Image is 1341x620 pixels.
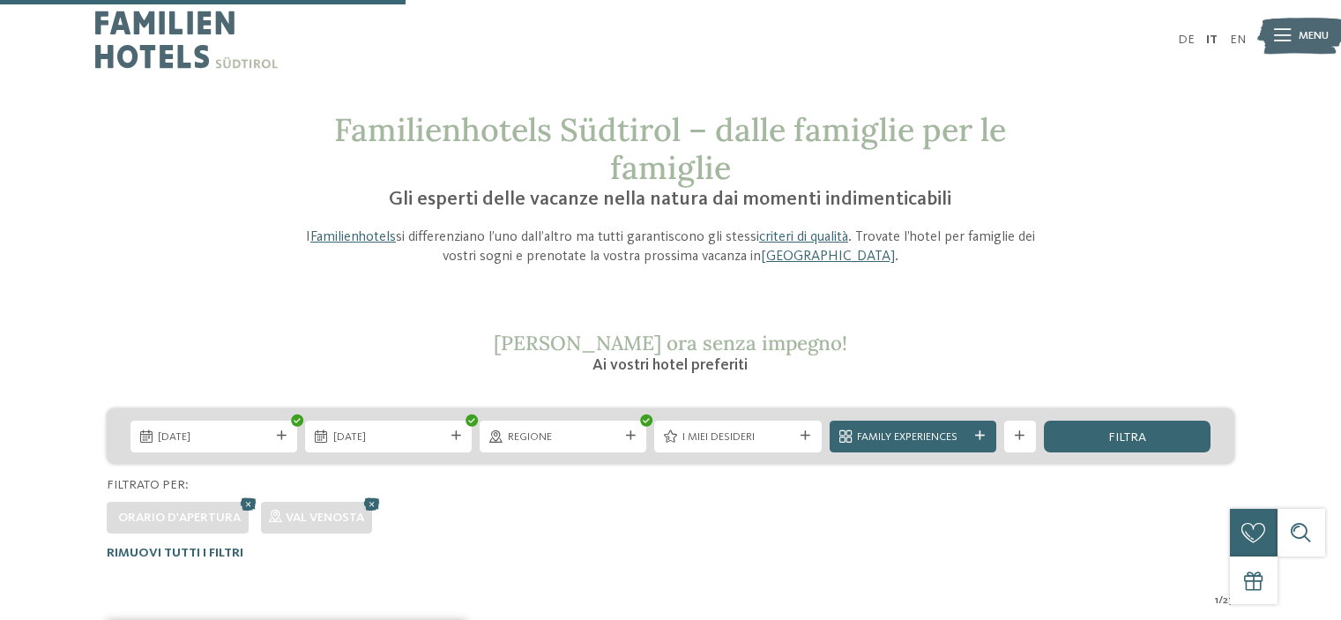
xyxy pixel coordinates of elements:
[107,547,243,559] span: Rimuovi tutti i filtri
[1223,593,1234,609] span: 27
[118,512,241,524] span: Orario d'apertura
[107,479,189,491] span: Filtrato per:
[1215,593,1218,609] span: 1
[334,109,1006,188] span: Familienhotels Südtirol – dalle famiglie per le famiglie
[682,430,793,445] span: I miei desideri
[389,190,951,209] span: Gli esperti delle vacanze nella natura dai momenti indimenticabili
[1218,593,1223,609] span: /
[857,430,968,445] span: Family Experiences
[761,250,895,264] a: [GEOGRAPHIC_DATA]
[592,357,748,373] span: Ai vostri hotel preferiti
[333,430,444,445] span: [DATE]
[1299,28,1329,44] span: Menu
[494,330,847,355] span: [PERSON_NAME] ora senza impegno!
[1108,431,1146,444] span: filtra
[1206,34,1218,46] a: IT
[1178,34,1195,46] a: DE
[1230,34,1246,46] a: EN
[759,230,848,244] a: criteri di qualità
[158,430,269,445] span: [DATE]
[286,512,364,524] span: Val Venosta
[310,230,396,244] a: Familienhotels
[294,228,1048,267] p: I si differenziano l’uno dall’altro ma tutti garantiscono gli stessi . Trovate l’hotel per famigl...
[508,430,619,445] span: Regione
